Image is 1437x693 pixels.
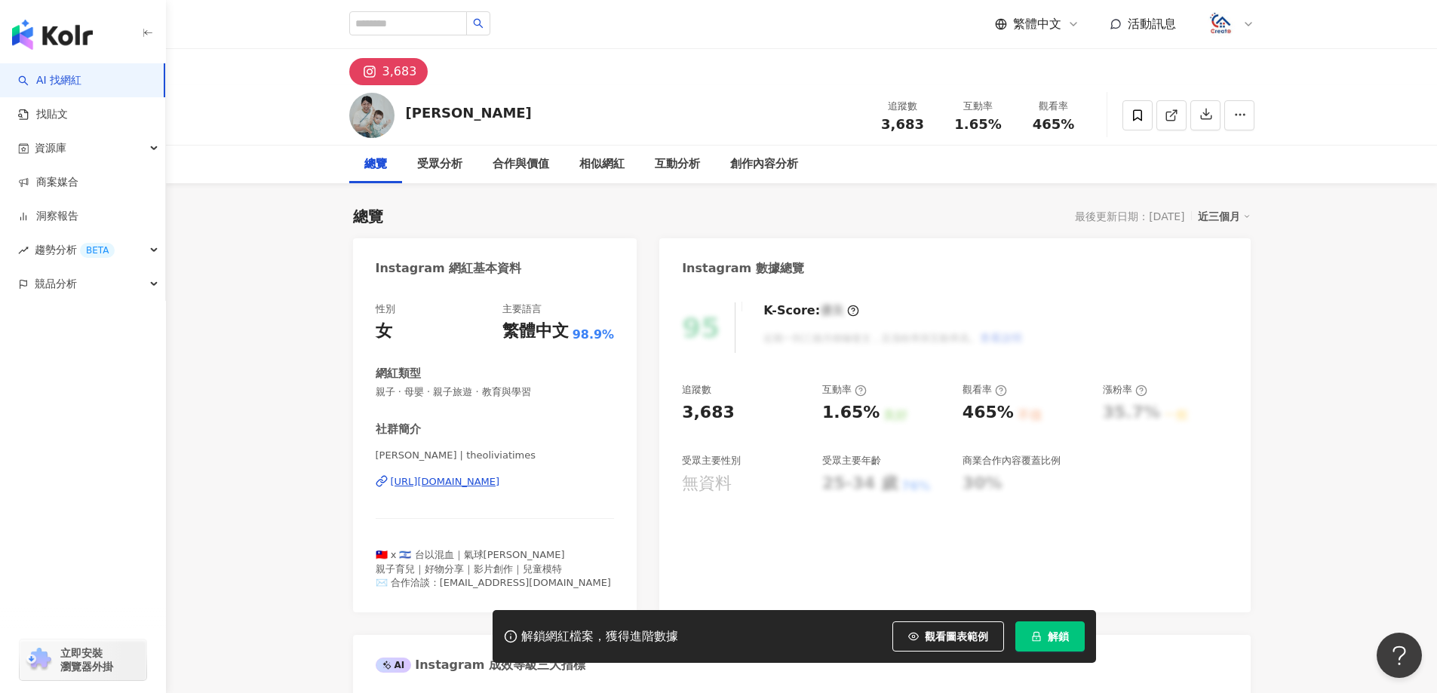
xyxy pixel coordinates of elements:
span: 465% [1033,117,1075,132]
div: 受眾分析 [417,155,462,173]
span: 趨勢分析 [35,233,115,267]
a: chrome extension立即安裝 瀏覽器外掛 [20,639,146,680]
div: 網紅類型 [376,366,421,382]
div: 受眾主要年齡 [822,454,881,468]
div: 性別 [376,302,395,316]
a: [URL][DOMAIN_NAME] [376,475,615,489]
a: 商案媒合 [18,175,78,190]
span: 立即安裝 瀏覽器外掛 [60,646,113,673]
span: 3,683 [881,116,924,132]
div: Instagram 成效等級三大指標 [376,657,585,673]
span: lock [1031,631,1042,642]
div: 最後更新日期：[DATE] [1075,210,1184,222]
div: BETA [80,243,115,258]
a: 找貼文 [18,107,68,122]
div: 主要語言 [502,302,542,316]
div: 3,683 [682,401,735,425]
div: K-Score : [763,302,859,319]
div: Instagram 網紅基本資料 [376,260,522,277]
div: 近三個月 [1198,207,1251,226]
div: 互動率 [822,383,867,397]
img: logo.png [1207,10,1236,38]
div: AI [376,658,412,673]
div: 無資料 [682,472,732,495]
button: 觀看圖表範例 [892,621,1004,652]
div: 總覽 [353,206,383,227]
div: [URL][DOMAIN_NAME] [391,475,500,489]
div: 互動率 [950,99,1007,114]
div: 商業合作內容覆蓋比例 [963,454,1061,468]
img: KOL Avatar [349,93,395,138]
span: 🇹🇼 x 🇮🇱 台以混血｜氣球[PERSON_NAME] 親子育兒｜好物分享｜影片創作｜兒童模特 ✉️ 合作洽談：[EMAIL_ADDRESS][DOMAIN_NAME] [376,549,611,587]
div: 繁體中文 [502,320,569,343]
div: 解鎖網紅檔案，獲得進階數據 [521,629,678,645]
span: rise [18,245,29,256]
div: 互動分析 [655,155,700,173]
div: 受眾主要性別 [682,454,741,468]
span: 資源庫 [35,131,66,165]
div: 追蹤數 [682,383,711,397]
a: searchAI 找網紅 [18,73,81,88]
a: 洞察報告 [18,209,78,224]
span: 親子 · 母嬰 · 親子旅遊 · 教育與學習 [376,385,615,399]
span: 競品分析 [35,267,77,301]
span: search [473,18,484,29]
div: 3,683 [382,61,417,82]
div: Instagram 數據總覽 [682,260,804,277]
button: 3,683 [349,58,428,85]
div: 社群簡介 [376,422,421,437]
div: 追蹤數 [874,99,932,114]
div: 總覽 [364,155,387,173]
span: [PERSON_NAME] | theoliviatimes [376,449,615,462]
div: [PERSON_NAME] [406,103,532,122]
span: 活動訊息 [1128,17,1176,31]
span: 98.9% [573,327,615,343]
div: 合作與價值 [493,155,549,173]
button: 解鎖 [1015,621,1085,652]
div: 1.65% [822,401,880,425]
div: 465% [963,401,1014,425]
div: 相似網紅 [579,155,625,173]
span: 1.65% [954,117,1001,132]
div: 觀看率 [1025,99,1082,114]
span: 繁體中文 [1013,16,1061,32]
div: 觀看率 [963,383,1007,397]
div: 漲粉率 [1103,383,1147,397]
img: chrome extension [24,648,54,672]
span: 觀看圖表範例 [925,630,988,642]
img: logo [12,20,93,50]
div: 創作內容分析 [730,155,798,173]
div: 女 [376,320,392,343]
span: 解鎖 [1048,630,1069,642]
